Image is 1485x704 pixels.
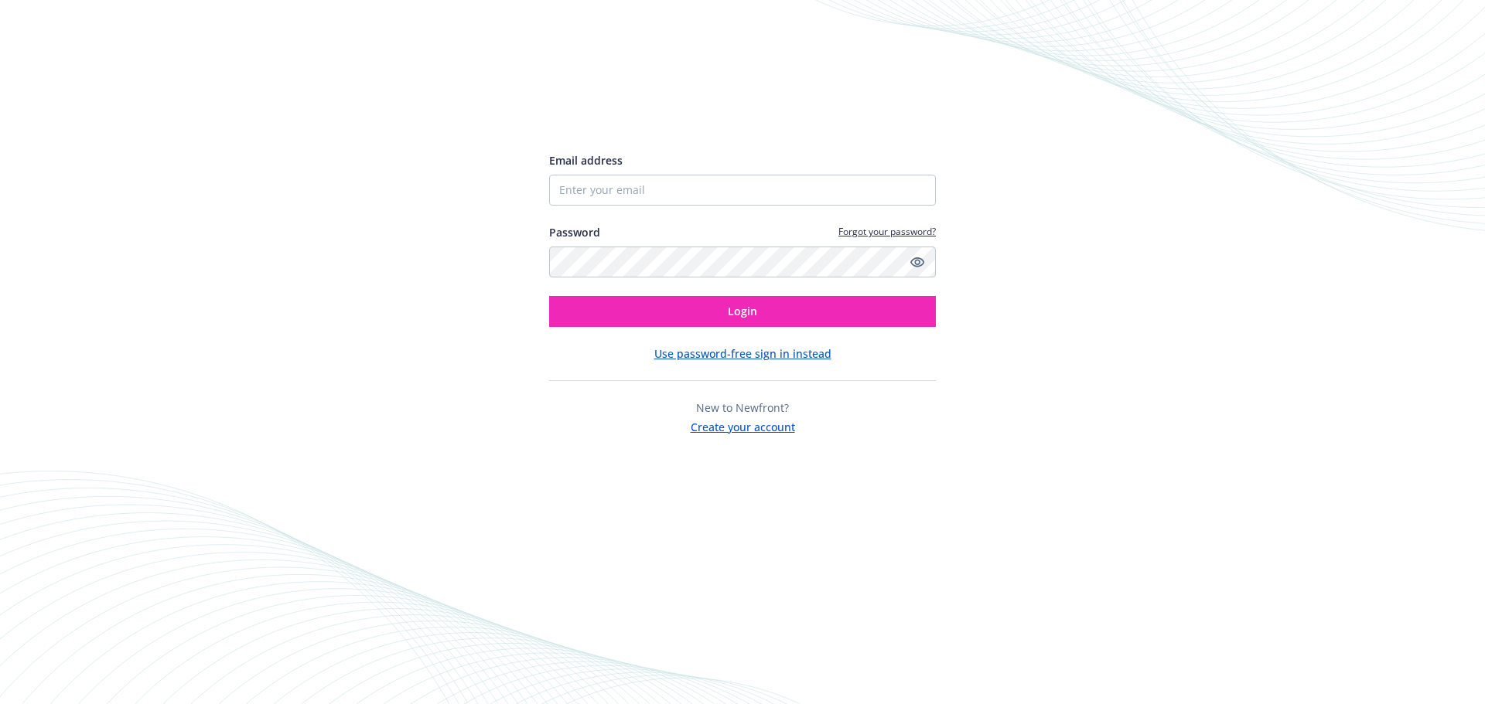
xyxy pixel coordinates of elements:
input: Enter your email [549,175,936,206]
input: Enter your password [549,247,936,277]
label: Password [549,224,600,240]
button: Create your account [691,416,795,435]
a: Forgot your password? [838,225,936,238]
button: Use password-free sign in instead [654,345,831,362]
button: Login [549,296,936,327]
span: New to Newfront? [696,400,789,415]
img: Newfront logo [549,97,695,124]
span: Email address [549,153,623,168]
a: Show password [908,253,927,271]
span: Login [728,304,757,318]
